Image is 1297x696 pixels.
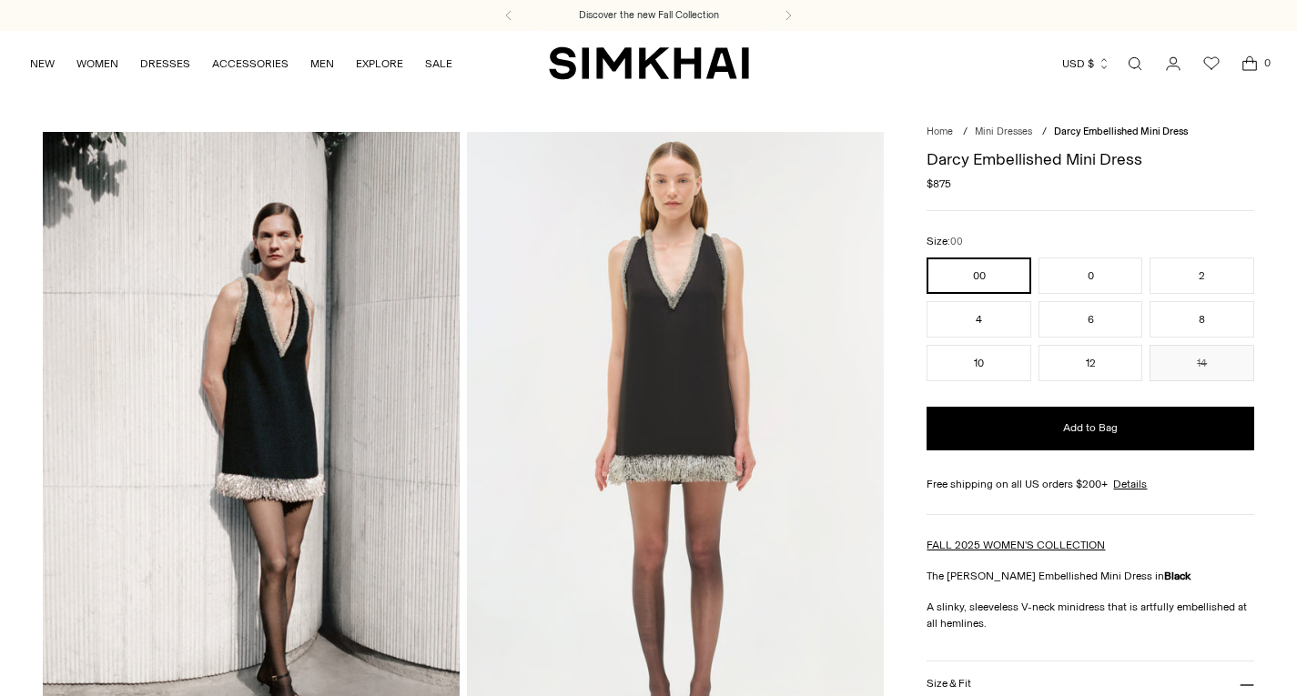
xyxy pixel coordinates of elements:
[1063,420,1118,436] span: Add to Bag
[927,125,1254,140] nav: breadcrumbs
[927,476,1254,492] div: Free shipping on all US orders $200+
[927,176,951,192] span: $875
[927,599,1254,631] p: A slinky, sleeveless V-neck minidress that is artfully embellished at all hemlines.
[76,44,118,84] a: WOMEN
[927,407,1254,450] button: Add to Bag
[1150,345,1254,381] button: 14
[950,236,963,247] span: 00
[1039,301,1143,338] button: 6
[927,257,1031,294] button: 00
[310,44,334,84] a: MEN
[356,44,403,84] a: EXPLORE
[1054,126,1188,137] span: Darcy Embellished Mini Dress
[927,151,1254,167] h1: Darcy Embellished Mini Dress
[1113,476,1147,492] a: Details
[927,301,1031,338] button: 4
[1164,570,1191,582] strong: Black
[1259,55,1275,71] span: 0
[963,125,968,140] div: /
[927,678,970,690] h3: Size & Fit
[425,44,452,84] a: SALE
[549,45,749,81] a: SIMKHAI
[1039,257,1143,294] button: 0
[927,568,1254,584] p: The [PERSON_NAME] Embellished Mini Dress in
[1062,44,1110,84] button: USD $
[1231,45,1268,82] a: Open cart modal
[1150,301,1254,338] button: 8
[1155,45,1191,82] a: Go to the account page
[1150,257,1254,294] button: 2
[1039,345,1143,381] button: 12
[927,233,963,250] label: Size:
[212,44,289,84] a: ACCESSORIES
[927,539,1105,551] a: FALL 2025 WOMEN'S COLLECTION
[1193,45,1230,82] a: Wishlist
[927,345,1031,381] button: 10
[975,126,1032,137] a: Mini Dresses
[927,126,953,137] a: Home
[1042,125,1047,140] div: /
[579,8,719,23] a: Discover the new Fall Collection
[140,44,190,84] a: DRESSES
[1117,45,1153,82] a: Open search modal
[30,44,55,84] a: NEW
